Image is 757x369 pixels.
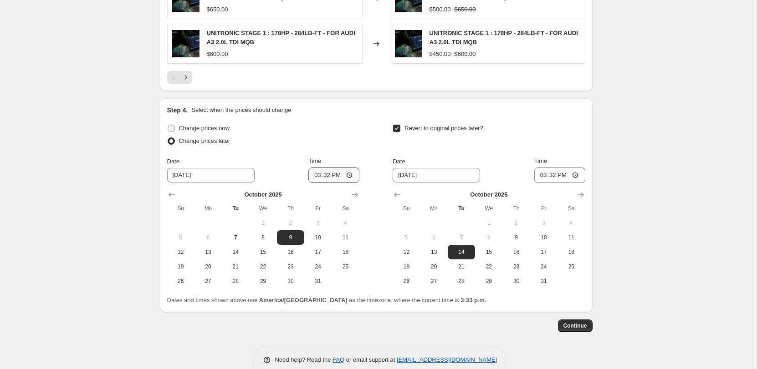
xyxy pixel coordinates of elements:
button: Continue [558,319,593,332]
span: 3 [308,219,328,227]
button: Thursday October 16 2025 [277,245,304,259]
button: Monday October 20 2025 [194,259,222,274]
span: 25 [561,263,581,270]
button: Wednesday October 15 2025 [249,245,276,259]
th: Saturday [332,201,359,216]
button: Show next month, November 2025 [348,188,361,201]
span: 29 [479,278,499,285]
span: 2 [506,219,526,227]
th: Tuesday [448,201,475,216]
span: 28 [451,278,471,285]
span: 24 [308,263,328,270]
p: Select when the prices should change [191,106,291,115]
button: Thursday October 30 2025 [277,274,304,288]
a: FAQ [332,356,344,363]
button: Thursday October 23 2025 [277,259,304,274]
span: 29 [253,278,273,285]
button: Thursday October 2 2025 [502,216,530,230]
span: We [253,205,273,212]
img: uniconnectplusunitronicweb_13_80x.jpg [395,30,422,57]
button: Wednesday October 22 2025 [249,259,276,274]
button: Thursday October 9 2025 [502,230,530,245]
button: Friday October 24 2025 [304,259,332,274]
button: Saturday October 18 2025 [558,245,585,259]
span: 11 [335,234,355,241]
span: 6 [198,234,218,241]
button: Friday October 17 2025 [530,245,558,259]
button: Sunday October 5 2025 [167,230,194,245]
span: Sa [561,205,581,212]
span: 18 [335,248,355,256]
span: 12 [396,248,416,256]
span: Fr [308,205,328,212]
span: 1 [479,219,499,227]
button: Tuesday October 14 2025 [222,245,249,259]
button: Sunday October 5 2025 [393,230,420,245]
span: Tu [225,205,246,212]
button: Show previous month, September 2025 [165,188,178,201]
button: Friday October 10 2025 [530,230,558,245]
button: Friday October 3 2025 [304,216,332,230]
span: Su [171,205,191,212]
button: Monday October 6 2025 [420,230,448,245]
span: Fr [534,205,554,212]
button: Tuesday October 21 2025 [448,259,475,274]
button: Thursday October 9 2025 [277,230,304,245]
th: Saturday [558,201,585,216]
button: Sunday October 26 2025 [167,274,194,288]
span: 24 [534,263,554,270]
span: 14 [451,248,471,256]
button: Wednesday October 29 2025 [249,274,276,288]
button: Sunday October 12 2025 [393,245,420,259]
span: 13 [424,248,444,256]
span: 6 [424,234,444,241]
th: Friday [530,201,558,216]
button: Tuesday October 14 2025 [448,245,475,259]
span: $600.00 [207,51,228,57]
span: 22 [253,263,273,270]
input: 12:00 [534,167,585,183]
span: Th [506,205,526,212]
span: 8 [479,234,499,241]
span: $450.00 [430,51,451,57]
button: Wednesday October 29 2025 [475,274,502,288]
button: Thursday October 16 2025 [502,245,530,259]
button: Wednesday October 1 2025 [249,216,276,230]
input: 12:00 [308,167,359,183]
button: Saturday October 18 2025 [332,245,359,259]
button: Friday October 3 2025 [530,216,558,230]
span: Time [308,157,321,164]
button: Wednesday October 1 2025 [475,216,502,230]
span: 31 [534,278,554,285]
span: 2 [281,219,301,227]
button: Monday October 27 2025 [194,274,222,288]
span: 13 [198,248,218,256]
span: $650.00 [207,6,228,13]
button: Sunday October 26 2025 [393,274,420,288]
button: Tuesday October 28 2025 [222,274,249,288]
span: 11 [561,234,581,241]
span: 9 [281,234,301,241]
span: 31 [308,278,328,285]
th: Wednesday [475,201,502,216]
span: Date [393,158,405,165]
span: Date [167,158,179,165]
button: Monday October 6 2025 [194,230,222,245]
span: 30 [506,278,526,285]
span: 1 [253,219,273,227]
span: 9 [506,234,526,241]
button: Monday October 13 2025 [420,245,448,259]
button: Saturday October 4 2025 [558,216,585,230]
th: Sunday [393,201,420,216]
button: Sunday October 12 2025 [167,245,194,259]
button: Tuesday October 21 2025 [222,259,249,274]
button: Show previous month, September 2025 [391,188,404,201]
span: 26 [171,278,191,285]
span: Tu [451,205,471,212]
input: 10/7/2025 [167,168,255,182]
button: Today Tuesday October 7 2025 [222,230,249,245]
span: We [479,205,499,212]
span: 17 [308,248,328,256]
span: 21 [451,263,471,270]
th: Monday [420,201,448,216]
